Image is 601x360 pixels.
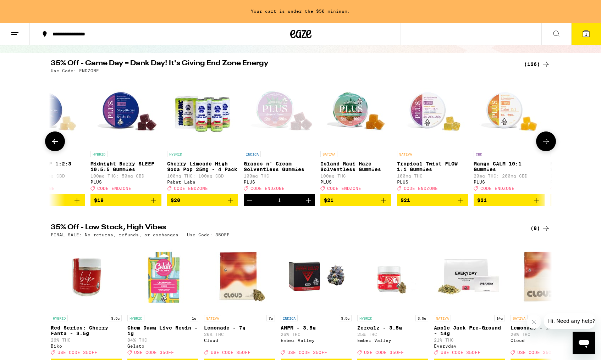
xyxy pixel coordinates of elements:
p: 84% THC [127,338,198,342]
p: HYBRID [51,315,68,321]
span: USE CODE 35OFF [441,350,480,355]
p: HYBRID [357,315,374,321]
a: Open page for Red Series: Cherry Fanta - 3.5g from Biko [51,241,122,358]
button: Increment [303,194,315,206]
button: Add to bag [397,194,468,206]
p: 25% THC [357,332,428,337]
p: Lemonade - 14g [511,325,581,331]
span: 1 [585,32,587,36]
span: $21 [401,197,410,203]
a: Open page for Mango CALM 10:1 Gummies from PLUS [474,77,545,194]
p: SATIVA [204,315,221,321]
a: Open page for Lemonade - 14g from Cloud [511,241,581,358]
div: PLUS [320,180,391,184]
h2: 35% Off - Game Day = Dank Day! It's Giving End Zone Energy [51,60,515,68]
span: CODE ENDZONE [174,186,208,191]
iframe: Message from company [544,313,595,329]
a: Open page for Chem Dawg Live Resin - 1g from Gelato [127,241,198,358]
div: Ember Valley [281,338,352,343]
a: (8) [530,224,550,232]
button: Decrement [244,194,256,206]
p: 100mg THC: 100mg CBD [167,174,238,178]
span: USE CODE 35OFF [517,350,557,355]
p: Chem Dawg Live Resin - 1g [127,325,198,336]
p: Midnight Berry SLEEP 10:5:5 Gummies [90,161,161,172]
p: Grapes n' Cream Solventless Gummies [244,161,315,172]
div: Gelato [127,344,198,348]
p: HYBRID [550,151,567,157]
p: 20% THC [204,332,275,337]
button: Add to bag [474,194,545,206]
div: PLUS [397,180,468,184]
p: 14g [494,315,505,321]
span: CODE ENDZONE [480,186,514,191]
span: CODE ENDZONE [250,186,285,191]
div: PLUS [90,180,161,184]
h2: 35% Off - Low Stock, High Vibes [51,224,515,232]
p: 20mg THC: 60mg CBD [14,174,85,178]
p: 100mg THC [320,174,391,178]
img: Cloud - Lemonade - 14g [511,241,581,311]
p: 100mg THC [397,174,468,178]
span: $21 [324,197,333,203]
button: Add to bag [167,194,238,206]
p: 100mg THC: 50mg CBD [90,174,161,178]
p: 3.5g [339,315,352,321]
p: Red Series: Cherry Fanta - 3.5g [51,325,122,336]
span: CODE ENDZONE [97,186,131,191]
p: SATIVA [320,151,337,157]
p: Use Code: ENDZONE [51,68,99,73]
p: 26% THC [281,332,352,337]
a: Open page for AMPM - 3.5g from Ember Valley [281,241,352,358]
button: 1 [571,23,601,45]
a: Open page for Cherry Limeade High Soda Pop 25mg - 4 Pack from Pabst Labs [167,77,238,194]
img: Gelato - Chem Dawg Live Resin - 1g [127,241,198,311]
a: (126) [524,60,550,68]
span: CODE ENDZONE [404,186,438,191]
img: PLUS - Tropical Twist FLOW 1:1 Gummies [397,77,468,147]
a: Open page for Island Maui Haze Solventless Gummies from PLUS [320,77,391,194]
span: $20 [171,197,180,203]
img: PLUS - Mango CALM 10:1 Gummies [474,77,545,147]
p: INDICA [244,151,261,157]
p: INDICA [281,315,298,321]
p: CBD [474,151,484,157]
a: Open page for Midnight Berry SLEEP 10:5:5 Gummies from PLUS [90,77,161,194]
p: SATIVA [434,315,451,321]
span: USE CODE 35OFF [211,350,250,355]
a: Open page for Tropical Twist FLOW 1:1 Gummies from PLUS [397,77,468,194]
p: SATIVA [397,151,414,157]
p: Island Maui Haze Solventless Gummies [320,161,391,172]
p: AMPM - 3.5g [281,325,352,331]
img: PLUS - Lychee SLEEP 1:2:3 Gummies [14,77,85,147]
div: Pabst Labs [167,180,238,184]
div: Cloud [204,338,275,343]
img: Ember Valley - AMPM - 3.5g [281,241,352,311]
p: 21% THC [434,338,505,342]
img: Everyday - Apple Jack Pre-Ground - 14g [434,241,505,311]
p: Cherry Limeade High Soda Pop 25mg - 4 Pack [167,161,238,172]
button: Add to bag [90,194,161,206]
span: USE CODE 35OFF [134,350,174,355]
img: Biko - Red Series: Cherry Fanta - 3.5g [51,241,122,311]
span: USE CODE 35OFF [364,350,404,355]
p: Tropical Twist FLOW 1:1 Gummies [397,161,468,172]
a: Open page for Grapes n' Cream Solventless Gummies from PLUS [244,77,315,194]
p: 3.5g [109,315,122,321]
span: $21 [477,197,487,203]
p: 3.5g [415,315,428,321]
span: CODE ENDZONE [327,186,361,191]
p: 1g [190,315,198,321]
div: PLUS [474,180,545,184]
p: Lychee SLEEP 1:2:3 Gummies [14,161,85,172]
p: 100mg THC [244,174,315,178]
a: Open page for Lychee SLEEP 1:2:3 Gummies from PLUS [14,77,85,194]
iframe: Button to launch messaging window [573,332,595,354]
div: PLUS [14,180,85,184]
p: Apple Jack Pre-Ground - 14g [434,325,505,336]
span: $19 [94,197,104,203]
p: Lemonade - 7g [204,325,275,331]
p: Zerealz - 3.5g [357,325,428,331]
